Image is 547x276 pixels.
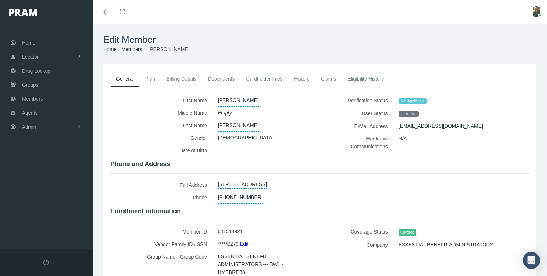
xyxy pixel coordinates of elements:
span: Home [22,36,35,50]
label: First Name [110,94,212,107]
span: [PERSON_NAME] [218,119,259,132]
span: Locator [22,50,39,64]
span: Unknown [399,111,419,117]
span: [EMAIL_ADDRESS][DOMAIN_NAME] [399,120,483,132]
label: Gender [110,132,212,144]
h1: Edit Member [103,34,536,45]
span: Members [22,92,43,106]
a: Members [121,46,142,52]
a: Cardholder Files [240,71,288,87]
label: Verification Status [325,94,393,107]
a: Edit [240,239,248,249]
label: Middle Name [110,107,212,119]
span: Covered [399,229,416,236]
span: Empty [218,107,232,119]
label: Electronic Communications [325,132,393,153]
a: History [288,71,315,87]
label: E-Mail Address [325,120,393,132]
span: [PERSON_NAME] [148,46,189,52]
a: Dependents [202,71,241,87]
span: Not Applicable [399,98,427,104]
span: Admin [22,120,36,134]
span: Groups [22,78,38,92]
a: Eligibility History [342,71,389,87]
label: Phone [110,191,212,204]
div: Open Intercom Messenger [523,252,540,269]
a: Billing Details [161,71,202,87]
span: N/A [399,132,407,144]
a: Home [103,46,116,52]
a: Claims [315,71,342,87]
span: [PHONE_NUMBER] [218,191,263,204]
h4: Enrollment information [110,208,529,215]
img: S_Profile_Picture_15372.jpg [531,6,542,17]
span: 041514921 [218,225,243,237]
label: Date of Birth [110,144,212,157]
label: Last Name [110,119,212,132]
a: [STREET_ADDRESS] [218,179,267,189]
span: Agents [22,106,38,120]
label: Vendor Family ID / SSN [110,238,212,250]
label: Company [325,239,393,251]
span: [DEMOGRAPHIC_DATA] [218,132,274,144]
a: General [110,71,140,87]
label: User Status [325,107,393,120]
h4: Phone and Address [110,160,529,168]
a: Plan [140,71,161,87]
label: Coverage Status [325,225,393,239]
span: Drug Lookup [22,64,51,78]
span: [PERSON_NAME] [218,94,259,107]
label: Member ID [110,225,212,238]
img: PRAM_20_x_78.png [9,9,37,16]
label: Full Address [110,179,212,191]
span: ESSENTIAL BENEFIT ADMINISTRATORS [399,239,493,251]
